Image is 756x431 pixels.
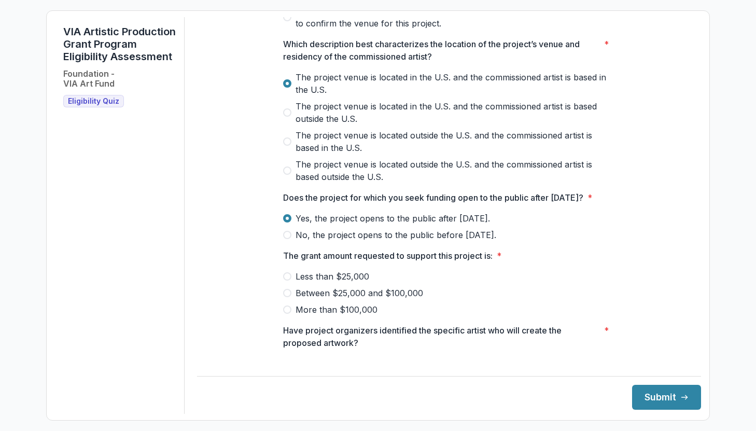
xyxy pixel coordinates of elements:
p: Does the project for which you seek funding open to the public after [DATE]? [283,191,583,204]
p: The grant amount requested to support this project is: [283,249,493,262]
h2: Foundation - VIA Art Fund [63,69,115,89]
span: The project venue is located in the U.S. and the commissioned artist is based in the U.S. [296,71,615,96]
span: The project venue is located outside the U.S. and the commissioned artist is based outside the U.S. [296,158,615,183]
span: The project venue is located in the U.S. and the commissioned artist is based outside the U.S. [296,100,615,125]
span: Almost. We are in conversations with a venue (or multiple venues), but have yet to confirm the ve... [296,5,615,30]
span: Less than $25,000 [296,270,369,283]
span: Yes, the project opens to the public after [DATE]. [296,212,490,225]
p: Have project organizers identified the specific artist who will create the proposed artwork? [283,324,600,349]
span: The project venue is located outside the U.S. and the commissioned artist is based in the U.S. [296,129,615,154]
span: More than $100,000 [296,303,377,316]
button: Submit [632,385,701,410]
h1: VIA Artistic Production Grant Program Eligibility Assessment [63,25,176,63]
p: Which description best characterizes the location of the project’s venue and residency of the com... [283,38,600,63]
span: Eligibility Quiz [68,97,119,106]
span: No, the project opens to the public before [DATE]. [296,229,496,241]
span: Between $25,000 and $100,000 [296,287,423,299]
